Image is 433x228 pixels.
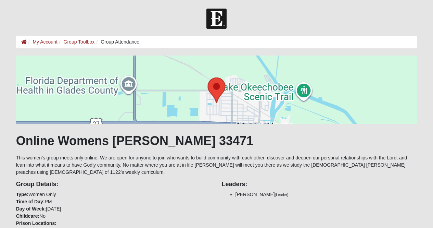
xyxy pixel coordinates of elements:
a: My Account [33,39,57,45]
strong: Childcare: [16,213,39,219]
li: Group Attendance [94,38,139,46]
h4: Group Details: [16,181,212,188]
strong: Type: [16,192,28,197]
small: (Leader) [275,193,289,197]
a: Group Toolbox [64,39,95,45]
strong: Day of Week: [16,206,46,212]
strong: Time of Day: [16,199,45,204]
h4: Leaders: [222,181,417,188]
img: Church of Eleven22 Logo [206,9,227,29]
h1: Online Womens [PERSON_NAME] 33471 [16,133,417,148]
li: [PERSON_NAME] [235,191,417,198]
